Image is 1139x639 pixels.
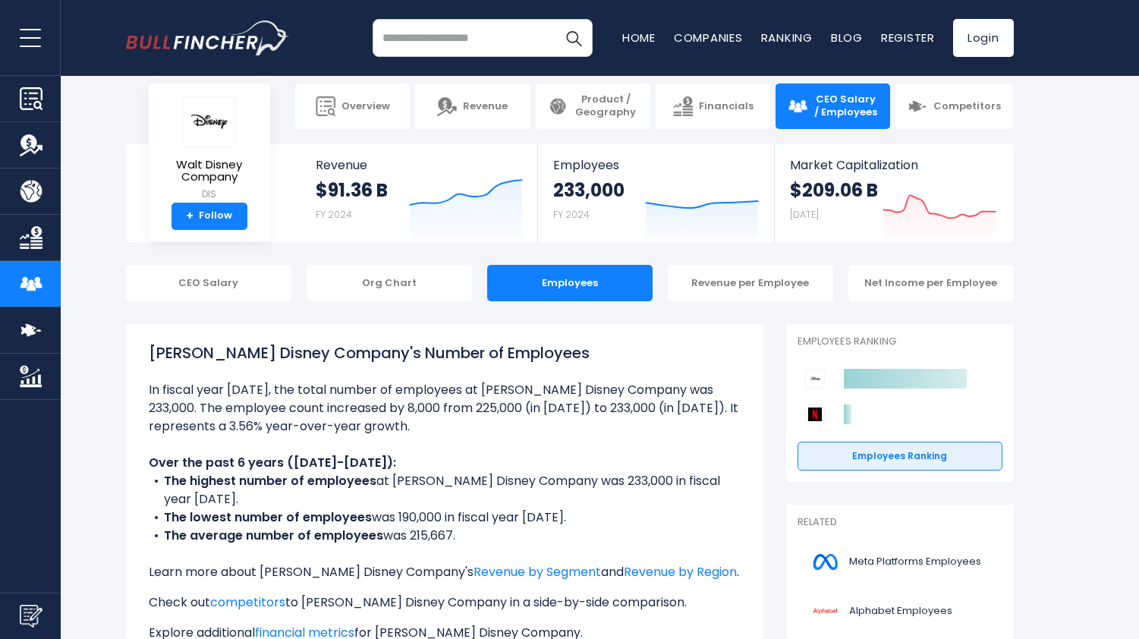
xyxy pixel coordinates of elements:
[790,208,819,221] small: [DATE]
[761,30,813,46] a: Ranking
[813,93,878,119] span: CEO Salary / Employees
[849,605,952,618] span: Alphabet Employees
[415,83,530,129] a: Revenue
[656,83,770,129] a: Financials
[149,527,741,545] li: was 215,667.
[307,265,472,301] div: Org Chart
[341,100,390,113] span: Overview
[553,178,625,202] strong: 233,000
[161,159,258,184] span: Walt Disney Company
[164,508,372,526] b: The lowest number of employees
[164,527,383,544] b: The average number of employees
[805,369,825,389] img: Walt Disney Company competitors logo
[555,19,593,57] button: Search
[895,83,1013,129] a: Competitors
[807,545,845,579] img: META logo
[933,100,1001,113] span: Competitors
[622,30,656,46] a: Home
[316,178,388,202] strong: $91.36 B
[805,404,825,424] img: Netflix competitors logo
[463,100,508,113] span: Revenue
[316,158,523,172] span: Revenue
[849,556,981,568] span: Meta Platforms Employees
[831,30,863,46] a: Blog
[149,454,396,471] b: Over the past 6 years ([DATE]-[DATE]):
[699,100,754,113] span: Financials
[553,158,759,172] span: Employees
[674,30,743,46] a: Companies
[149,342,741,364] h1: [PERSON_NAME] Disney Company's Number of Employees
[171,203,247,230] a: +Follow
[848,265,1014,301] div: Net Income per Employee
[300,144,538,242] a: Revenue $91.36 B FY 2024
[149,593,741,612] p: Check out to [PERSON_NAME] Disney Company in a side-by-side comparison.
[953,19,1014,57] a: Login
[210,593,285,611] a: competitors
[126,20,289,55] img: bullfincher logo
[798,516,1002,529] p: Related
[295,83,410,129] a: Overview
[798,590,1002,632] a: Alphabet Employees
[790,178,878,202] strong: $209.06 B
[316,208,352,221] small: FY 2024
[881,30,935,46] a: Register
[474,563,601,581] a: Revenue by Segment
[126,20,289,55] a: Go to homepage
[126,265,291,301] div: CEO Salary
[624,563,737,581] a: Revenue by Region
[668,265,833,301] div: Revenue per Employee
[149,381,741,436] li: In fiscal year [DATE], the total number of employees at [PERSON_NAME] Disney Company was 233,000....
[798,335,1002,348] p: Employees Ranking
[553,208,590,221] small: FY 2024
[775,144,1012,242] a: Market Capitalization $209.06 B [DATE]
[149,508,741,527] li: was 190,000 in fiscal year [DATE].
[798,442,1002,471] a: Employees Ranking
[149,472,741,508] li: at [PERSON_NAME] Disney Company was 233,000 in fiscal year [DATE].
[574,93,638,119] span: Product / Geography
[487,265,653,301] div: Employees
[776,83,890,129] a: CEO Salary / Employees
[161,187,258,201] small: DIS
[790,158,996,172] span: Market Capitalization
[164,472,376,489] b: The highest number of employees
[149,563,741,581] p: Learn more about [PERSON_NAME] Disney Company's and .
[538,144,774,242] a: Employees 233,000 FY 2024
[798,541,1002,583] a: Meta Platforms Employees
[807,594,845,628] img: GOOGL logo
[536,83,650,129] a: Product / Geography
[160,96,259,203] a: Walt Disney Company DIS
[186,209,194,223] strong: +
